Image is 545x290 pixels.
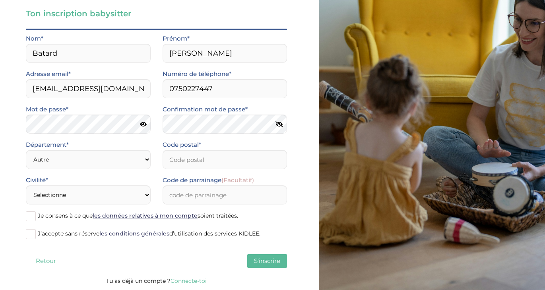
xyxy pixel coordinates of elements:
label: Département* [26,140,69,150]
label: Code postal* [163,140,201,150]
a: les données relatives à mon compte [93,212,198,219]
label: Prénom* [163,33,190,44]
a: les conditions générales [99,230,169,237]
p: Tu as déjà un compte ? [26,276,287,286]
span: J’accepte sans réserve d’utilisation des services KIDLEE. [38,230,260,237]
h3: Ton inscription babysitter [26,8,287,19]
a: Connecte-toi [171,277,207,284]
label: Civilité* [26,175,48,185]
label: Adresse email* [26,69,71,79]
input: Code postal [163,150,287,169]
input: Nom [26,44,151,63]
input: code de parrainage [163,185,287,204]
input: Prénom [163,44,287,63]
span: Je consens à ce que soient traitées. [38,212,238,219]
label: Code de parrainage [163,175,254,185]
input: Numero de telephone [163,79,287,98]
span: (Facultatif) [221,176,254,184]
label: Mot de passe* [26,104,68,115]
label: Numéro de téléphone* [163,69,231,79]
input: Email [26,79,151,98]
span: S'inscrire [254,257,280,265]
label: Confirmation mot de passe* [163,104,248,115]
button: Retour [26,254,66,268]
button: S'inscrire [247,254,287,268]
